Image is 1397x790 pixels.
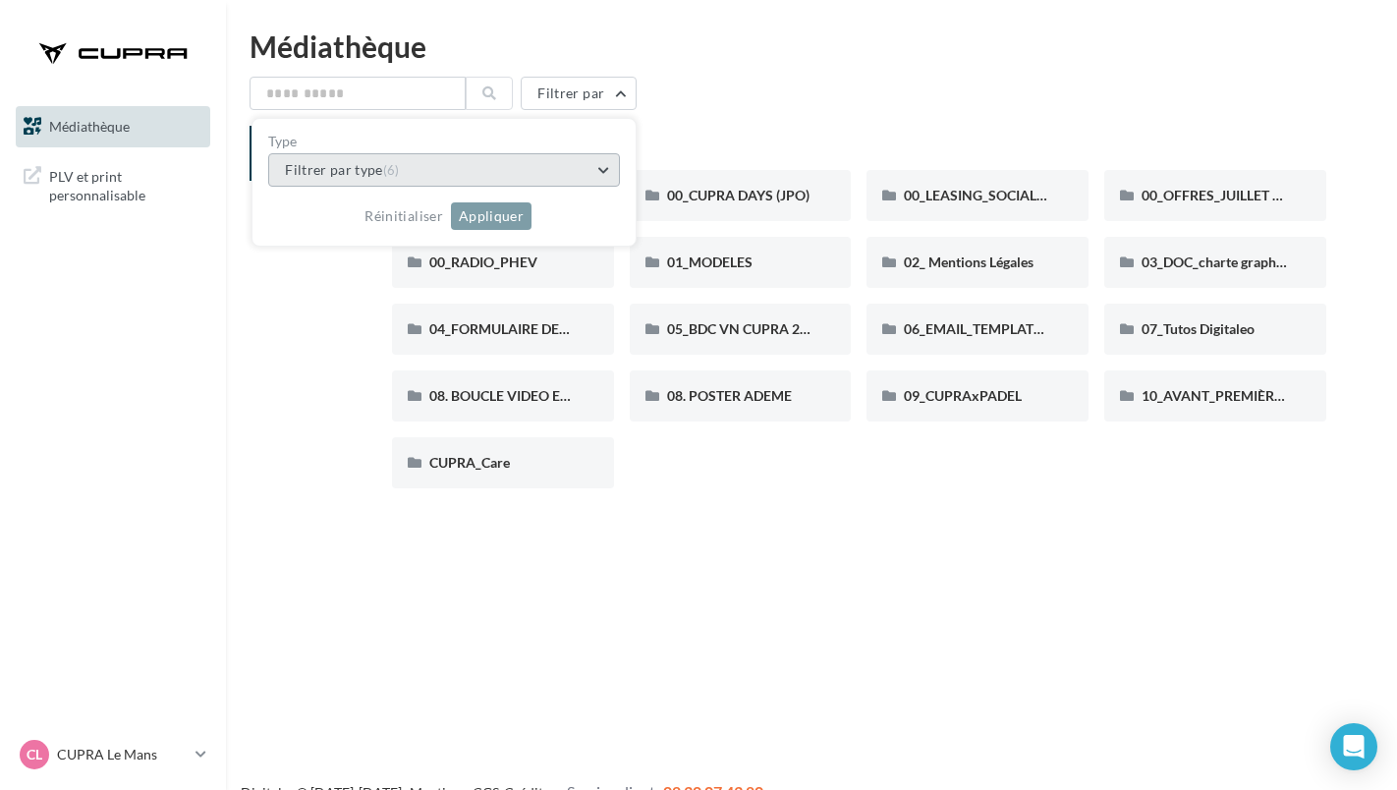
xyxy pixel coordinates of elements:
[268,153,620,187] button: Filtrer par type(6)
[16,736,210,773] a: CL CUPRA Le Mans
[429,320,721,337] span: 04_FORMULAIRE DES DEMANDES CRÉATIVES
[429,387,689,404] span: 08. BOUCLE VIDEO ECRAN SHOWROOM
[904,320,1132,337] span: 06_EMAIL_TEMPLATE HTML CUPRA
[357,204,451,228] button: Réinitialiser
[667,254,753,270] span: 01_MODELES
[451,202,531,230] button: Appliquer
[268,135,620,148] label: Type
[57,745,188,764] p: CUPRA Le Mans
[904,387,1022,404] span: 09_CUPRAxPADEL
[667,387,792,404] span: 08. POSTER ADEME
[904,187,1123,203] span: 00_LEASING_SOCIAL_ÉLECTRIQUE
[1330,723,1377,770] div: Open Intercom Messenger
[667,320,823,337] span: 05_BDC VN CUPRA 2024
[49,118,130,135] span: Médiathèque
[12,155,214,213] a: PLV et print personnalisable
[521,77,637,110] button: Filtrer par
[667,187,810,203] span: 00_CUPRA DAYS (JPO)
[904,254,1034,270] span: 02_ Mentions Légales
[12,106,214,147] a: Médiathèque
[383,162,400,178] span: (6)
[1142,320,1255,337] span: 07_Tutos Digitaleo
[27,745,42,764] span: CL
[49,163,202,205] span: PLV et print personnalisable
[250,31,1373,61] div: Médiathèque
[429,454,510,471] span: CUPRA_Care
[1142,187,1311,203] span: 00_OFFRES_JUILLET AOÛT
[429,254,537,270] span: 00_RADIO_PHEV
